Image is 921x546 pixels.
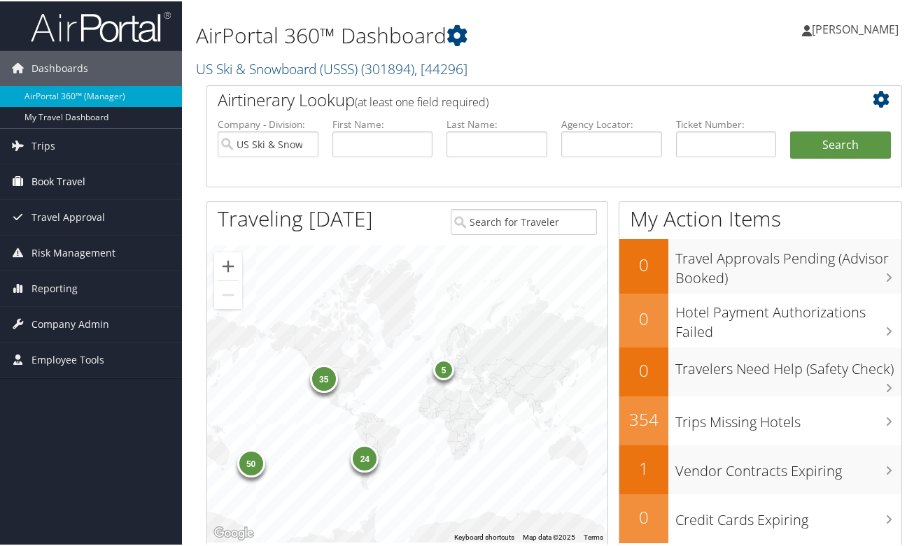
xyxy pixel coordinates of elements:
[619,455,668,479] h2: 1
[619,444,901,493] a: 1Vendor Contracts Expiring
[31,163,85,198] span: Book Travel
[619,493,901,542] a: 0Credit Cards Expiring
[454,531,514,541] button: Keyboard shortcuts
[218,116,318,130] label: Company - Division:
[196,20,674,49] h1: AirPortal 360™ Dashboard
[619,292,901,346] a: 0Hotel Payment Authorizations Failed
[31,9,171,42] img: airportal-logo.png
[31,234,115,269] span: Risk Management
[196,58,467,77] a: US Ski & Snowboard (USSS)
[447,116,547,130] label: Last Name:
[675,453,901,480] h3: Vendor Contracts Expiring
[31,127,55,162] span: Trips
[619,346,901,395] a: 0Travelers Need Help (Safety Check)
[619,406,668,430] h2: 354
[619,504,668,528] h2: 0
[355,93,488,108] span: (at least one field required)
[218,203,373,232] h1: Traveling [DATE]
[211,523,257,541] img: Google
[351,443,379,471] div: 24
[31,341,104,376] span: Employee Tools
[214,251,242,279] button: Zoom in
[675,294,901,340] h3: Hotel Payment Authorizations Failed
[561,116,662,130] label: Agency Locator:
[414,58,467,77] span: , [ 44296 ]
[433,358,454,379] div: 5
[523,532,575,540] span: Map data ©2025
[237,447,265,475] div: 50
[218,87,833,110] h2: Airtinerary Lookup
[675,240,901,287] h3: Travel Approvals Pending (Advisor Booked)
[619,238,901,292] a: 0Travel Approvals Pending (Advisor Booked)
[31,199,105,234] span: Travel Approval
[790,130,891,158] button: Search
[619,203,901,232] h1: My Action Items
[675,502,901,529] h3: Credit Cards Expiring
[211,523,257,541] a: Open this area in Google Maps (opens a new window)
[451,208,596,234] input: Search for Traveler
[310,364,338,391] div: 35
[675,404,901,431] h3: Trips Missing Hotels
[31,50,88,85] span: Dashboards
[619,395,901,444] a: 354Trips Missing Hotels
[214,280,242,308] button: Zoom out
[619,357,668,381] h2: 0
[619,306,668,329] h2: 0
[361,58,414,77] span: ( 301894 )
[812,20,899,36] span: [PERSON_NAME]
[584,532,603,540] a: Terms (opens in new tab)
[332,116,433,130] label: First Name:
[31,270,78,305] span: Reporting
[676,116,777,130] label: Ticket Number:
[619,252,668,275] h2: 0
[31,306,109,340] span: Company Admin
[802,7,913,49] a: [PERSON_NAME]
[675,351,901,378] h3: Travelers Need Help (Safety Check)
